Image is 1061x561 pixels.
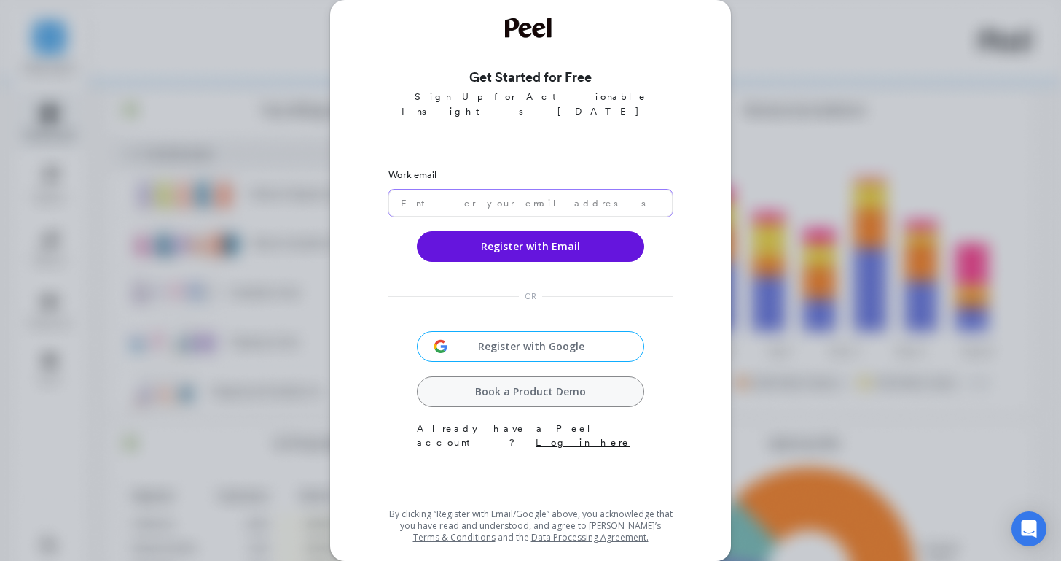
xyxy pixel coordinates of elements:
img: Welcome to Peel [505,18,556,38]
span: Register with Google [452,339,611,354]
a: Log in here [536,437,630,448]
button: Register with Email [417,231,644,262]
input: Enter your email address [388,190,673,217]
p: Sign Up for Actionable Insights [DATE] [388,90,673,118]
img: svg+xml;base64,PHN2ZyB3aWR0aD0iMzIiIGhlaWdodD0iMzIiIHZpZXdCb3g9IjAgMCAzMiAzMiIgZmlsbD0ibm9uZSIgeG... [430,336,452,357]
a: Terms & Conditions [413,531,496,543]
span: OR [525,291,536,302]
p: By clicking “Register with Email/Google” above, you acknowledge that you have read and understood... [388,508,673,543]
label: Work email [388,168,673,182]
a: Data Processing Agreement. [531,531,649,543]
button: Register with Google [417,331,644,362]
p: Already have a Peel account? [417,422,644,450]
h3: Get Started for Free [388,67,673,87]
div: Open Intercom Messenger [1011,511,1046,546]
a: Book a Product Demo [417,376,644,407]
